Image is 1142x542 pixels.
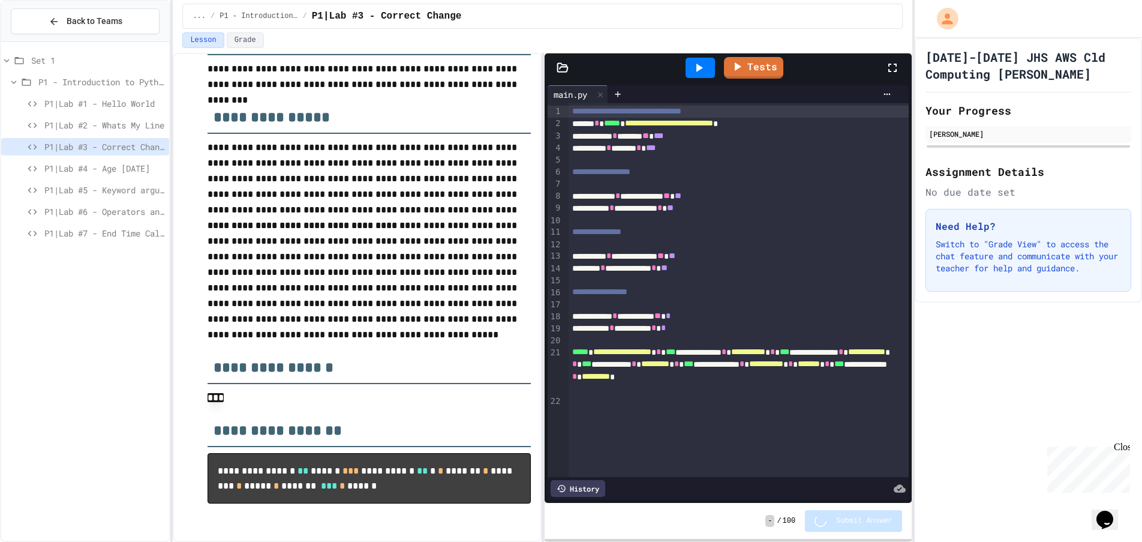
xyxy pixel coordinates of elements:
span: P1 - Introduction to Python [220,11,297,21]
div: 5 [548,154,563,166]
div: 14 [548,263,563,275]
div: 1 [548,106,563,118]
iframe: chat widget [1042,442,1130,493]
span: 100 [783,516,796,526]
span: ... [193,11,206,21]
div: 8 [548,190,563,202]
button: Lesson [182,32,224,48]
div: History [551,480,605,497]
div: 19 [548,323,563,335]
div: 4 [548,142,563,154]
h1: [DATE]-[DATE] JHS AWS Cld Computing [PERSON_NAME] [925,49,1131,82]
div: main.py [548,88,593,101]
div: 16 [548,287,563,299]
span: P1|Lab #4 - Age [DATE] [44,162,164,175]
div: 11 [548,226,563,238]
span: Submit Answer [836,516,892,526]
span: P1|Lab #6 - Operators and Expressions Lab [44,205,164,218]
div: 3 [548,130,563,142]
button: Grade [227,32,264,48]
span: / [303,11,307,21]
div: 18 [548,311,563,323]
span: - [765,515,774,527]
span: P1|Lab #3 - Correct Change [44,140,164,153]
div: 12 [548,239,563,251]
h2: Your Progress [925,102,1131,119]
span: P1|Lab #1 - Hello World [44,97,164,110]
div: Chat with us now!Close [5,5,83,76]
span: P1|Lab #5 - Keyword arguments in print [44,184,164,196]
span: Back to Teams [67,15,122,28]
span: P1|Lab #2 - Whats My Line [44,119,164,131]
span: / [211,11,215,21]
span: P1 - Introduction to Python [38,76,164,88]
div: 15 [548,275,563,287]
iframe: chat widget [1092,494,1130,530]
div: 2 [548,118,563,130]
span: P1|Lab #3 - Correct Change [312,9,462,23]
span: P1|Lab #7 - End Time Calculation [44,227,164,239]
div: 13 [548,250,563,262]
div: 9 [548,202,563,214]
div: 20 [548,335,563,347]
div: 10 [548,215,563,227]
div: 21 [548,347,563,396]
p: Switch to "Grade View" to access the chat feature and communicate with your teacher for help and ... [936,238,1121,274]
div: 6 [548,166,563,178]
div: 22 [548,396,563,408]
div: My Account [924,5,961,32]
div: 7 [548,178,563,190]
div: No due date set [925,185,1131,199]
a: Tests [724,57,783,79]
div: [PERSON_NAME] [929,128,1128,139]
span: / [777,516,781,526]
div: 17 [548,299,563,311]
span: Set 1 [31,54,164,67]
h2: Assignment Details [925,163,1131,180]
h3: Need Help? [936,219,1121,233]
